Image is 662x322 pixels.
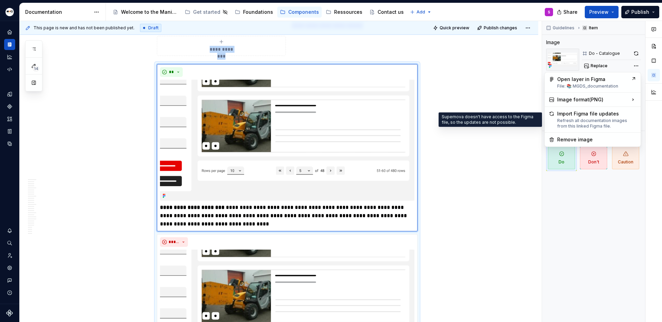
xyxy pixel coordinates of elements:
div: Image format ( PNG ) [546,94,639,105]
div: Remove image [557,136,636,143]
div: File: 📚 MGDS_documentation [557,83,628,89]
div: Refresh all documentation images from this linked Figma file. [557,118,636,129]
div: Open layer in Figma [557,76,628,89]
div: Import Figma file updates [557,110,636,129]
